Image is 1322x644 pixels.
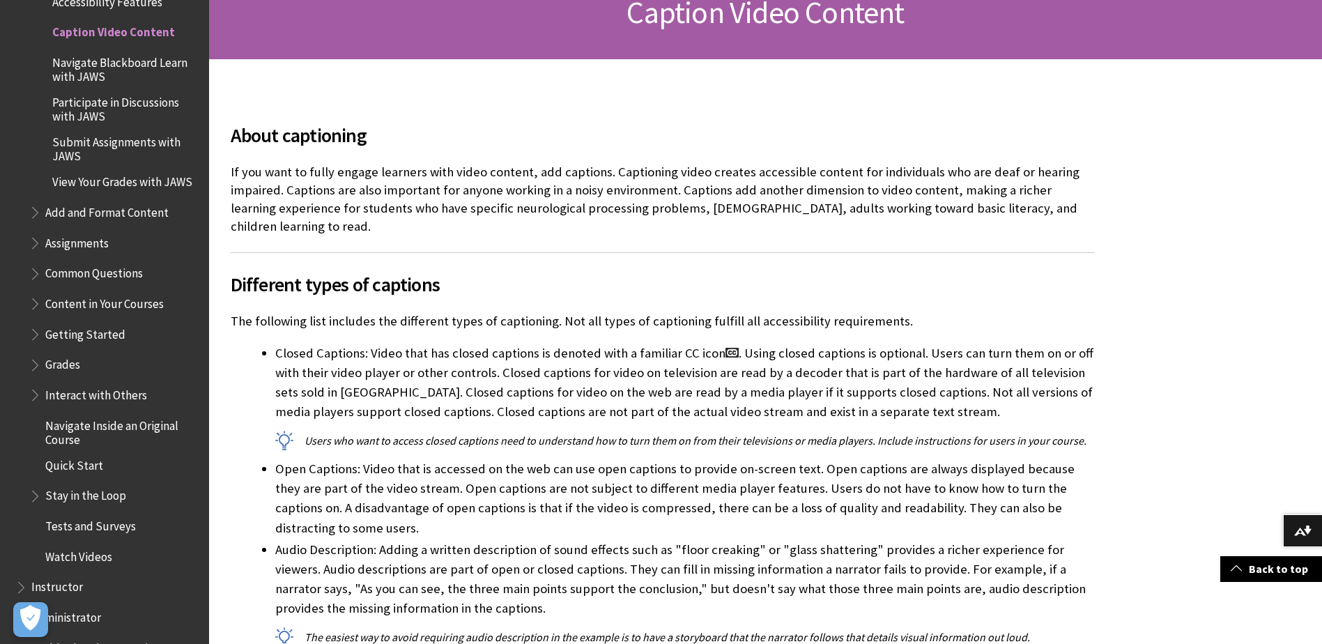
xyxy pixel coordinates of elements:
[275,433,1095,448] p: Users who want to access closed captions need to understand how to turn them on from their televi...
[1220,556,1322,582] a: Back to top
[45,545,112,564] span: Watch Videos
[52,91,199,123] span: Participate in Discussions with JAWS
[52,130,199,163] span: Submit Assignments with JAWS
[45,454,103,473] span: Quick Start
[45,323,125,342] span: Getting Started
[31,576,83,595] span: Instructor
[275,459,1095,537] li: Open Captions: Video that is accessed on the web can use open captions to provide on-screen text....
[45,414,199,447] span: Navigate Inside an Original Course
[45,292,164,311] span: Content in Your Courses
[31,606,101,624] span: Administrator
[45,353,80,372] span: Grades
[45,514,136,533] span: Tests and Surveys
[52,21,175,40] span: Caption Video Content
[45,484,126,503] span: Stay in the Loop
[45,201,169,220] span: Add and Format Content
[275,344,1095,449] li: Closed Captions: Video that has closed captions is denoted with a familiar CC icon . Using closed...
[45,231,109,250] span: Assignments
[231,312,1095,330] p: The following list includes the different types of captioning. Not all types of captioning fulfil...
[231,163,1095,236] p: If you want to fully engage learners with video content, add captions. Captioning video creates a...
[13,602,48,637] button: Open Preferences
[45,383,147,402] span: Interact with Others
[52,51,199,84] span: Navigate Blackboard Learn with JAWS
[231,270,1095,299] span: Different types of captions
[231,121,1095,150] span: About captioning
[45,262,143,281] span: Common Questions
[52,171,192,190] span: View Your Grades with JAWS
